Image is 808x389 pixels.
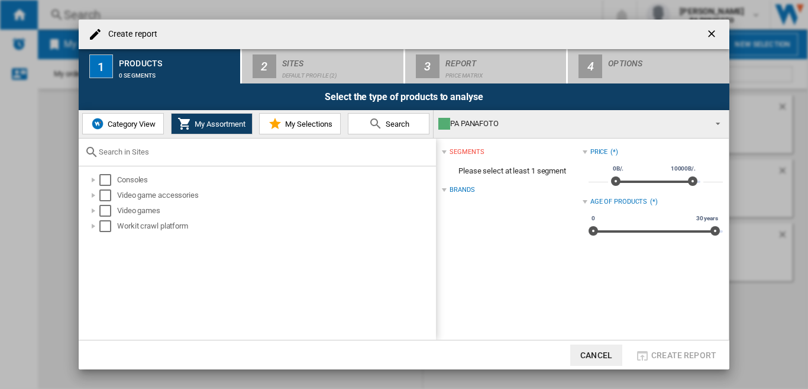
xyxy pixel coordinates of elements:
button: 3 Report Price Matrix [405,49,568,83]
md-checkbox: Select [99,174,117,186]
div: Workit crawl platform [117,220,434,232]
button: My Assortment [171,113,253,134]
div: Products [119,54,235,66]
button: 1 Products 0 segments [79,49,241,83]
span: Category View [105,120,156,128]
span: My Assortment [192,120,245,128]
span: 10000B/. [669,164,697,173]
div: Options [608,54,725,66]
div: 4 [578,54,602,78]
span: Create report [651,351,716,360]
md-checkbox: Select [99,189,117,201]
h4: Create report [102,28,157,40]
ng-md-icon: getI18NText('BUTTONS.CLOSE_DIALOG') [706,28,720,42]
button: 4 Options [568,49,729,83]
span: 0B/. [611,164,626,173]
md-checkbox: Select [99,220,117,232]
div: Default profile (2) [282,66,399,79]
button: Category View [82,113,164,134]
div: Report [445,54,562,66]
button: Search [348,113,429,134]
div: Price Matrix [445,66,562,79]
button: My Selections [259,113,341,134]
button: Cancel [570,345,622,366]
span: 0 [590,214,597,223]
button: Create report [632,345,720,366]
span: 30 years [694,214,720,223]
div: Video game accessories [117,189,434,201]
div: 3 [416,54,439,78]
span: Search [383,120,409,128]
div: 0 segments [119,66,235,79]
div: segments [450,147,484,157]
input: Search in Sites [99,147,430,156]
button: getI18NText('BUTTONS.CLOSE_DIALOG') [701,22,725,46]
md-checkbox: Select [99,205,117,217]
span: My Selections [282,120,332,128]
button: 2 Sites Default profile (2) [242,49,405,83]
div: Brands [450,185,474,195]
div: 1 [89,54,113,78]
div: Select the type of products to analyse [79,83,729,110]
div: PA PANAFOTO [438,115,705,132]
img: wiser-icon-blue.png [91,117,105,131]
div: Video games [117,205,434,217]
div: Consoles [117,174,434,186]
span: Please select at least 1 segment [442,160,582,182]
div: Age of products [590,197,648,207]
div: 2 [253,54,276,78]
div: Sites [282,54,399,66]
div: Price [590,147,608,157]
